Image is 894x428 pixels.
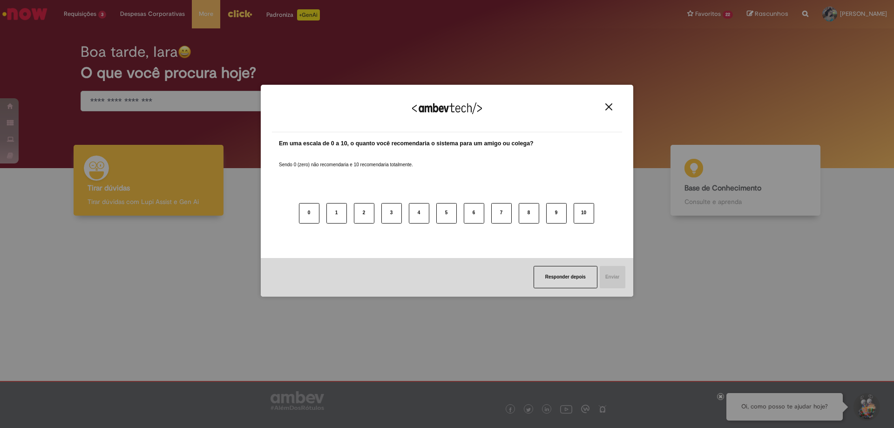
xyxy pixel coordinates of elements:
[299,203,319,224] button: 0
[546,203,567,224] button: 9
[279,139,534,148] label: Em uma escala de 0 a 10, o quanto você recomendaria o sistema para um amigo ou colega?
[354,203,374,224] button: 2
[534,266,597,288] button: Responder depois
[574,203,594,224] button: 10
[519,203,539,224] button: 8
[381,203,402,224] button: 3
[436,203,457,224] button: 5
[409,203,429,224] button: 4
[491,203,512,224] button: 7
[412,102,482,114] img: Logo Ambevtech
[464,203,484,224] button: 6
[279,150,413,168] label: Sendo 0 (zero) não recomendaria e 10 recomendaria totalmente.
[326,203,347,224] button: 1
[603,103,615,111] button: Close
[605,103,612,110] img: Close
